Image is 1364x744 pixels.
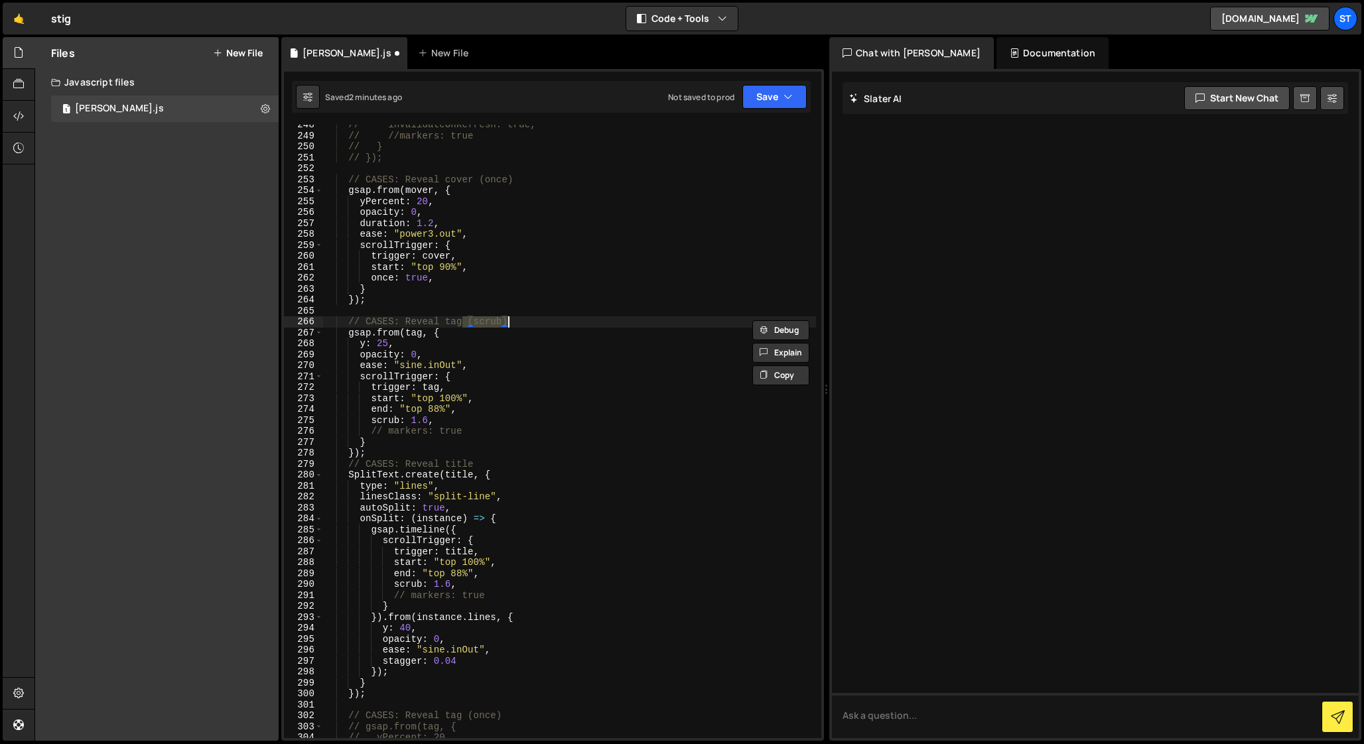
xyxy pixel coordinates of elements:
div: 266 [284,316,323,328]
div: 280 [284,469,323,481]
h2: Slater AI [849,92,902,105]
div: 295 [284,634,323,645]
div: 2 minutes ago [349,92,402,103]
div: 287 [284,546,323,558]
div: Javascript files [35,69,279,95]
div: 302 [284,710,323,721]
div: 298 [284,666,323,678]
div: 273 [284,393,323,404]
div: 283 [284,503,323,514]
div: 272 [284,382,323,393]
div: Chat with [PERSON_NAME] [829,37,994,69]
a: St [1333,7,1357,31]
div: 263 [284,284,323,295]
button: Start new chat [1184,86,1290,110]
div: Saved [325,92,402,103]
div: 259 [284,240,323,251]
div: 279 [284,459,323,470]
div: 297 [284,656,323,667]
div: 299 [284,678,323,689]
div: 270 [284,360,323,371]
button: New File [213,48,263,58]
div: 250 [284,141,323,153]
h2: Files [51,46,75,60]
div: 277 [284,437,323,448]
span: 1 [62,105,70,115]
a: 🤙 [3,3,35,34]
div: 252 [284,163,323,174]
div: 268 [284,338,323,349]
div: 300 [284,688,323,700]
div: 248 [284,119,323,131]
button: Code + Tools [626,7,738,31]
div: 285 [284,525,323,536]
div: 262 [284,273,323,284]
div: 304 [284,732,323,743]
div: Not saved to prod [668,92,734,103]
div: 271 [284,371,323,383]
div: 251 [284,153,323,164]
div: 290 [284,579,323,590]
div: [PERSON_NAME].js [75,103,164,115]
div: 267 [284,328,323,339]
button: Debug [752,320,809,340]
div: 261 [284,262,323,273]
div: 16026/42920.js [51,95,279,122]
button: Explain [752,343,809,363]
div: 296 [284,645,323,656]
div: 301 [284,700,323,711]
div: 288 [284,557,323,568]
div: 294 [284,623,323,634]
div: [PERSON_NAME].js [303,46,391,60]
div: 253 [284,174,323,186]
div: 291 [284,590,323,601]
button: Save [742,85,807,109]
div: 256 [284,207,323,218]
div: 274 [284,404,323,415]
div: 260 [284,251,323,262]
div: 269 [284,349,323,361]
button: Copy [752,365,809,385]
div: 275 [284,415,323,426]
div: 254 [284,185,323,196]
div: 303 [284,721,323,733]
div: stig [51,11,72,27]
div: Documentation [996,37,1109,69]
div: 284 [284,513,323,525]
div: 258 [284,229,323,240]
div: 264 [284,294,323,306]
div: 255 [284,196,323,208]
div: 286 [284,535,323,546]
a: [DOMAIN_NAME] [1210,7,1330,31]
div: 278 [284,448,323,459]
div: 249 [284,131,323,142]
div: 292 [284,601,323,612]
div: 257 [284,218,323,229]
div: 276 [284,426,323,437]
div: 281 [284,481,323,492]
div: 293 [284,612,323,623]
div: 265 [284,306,323,317]
div: 289 [284,568,323,580]
div: New File [418,46,474,60]
div: 282 [284,491,323,503]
